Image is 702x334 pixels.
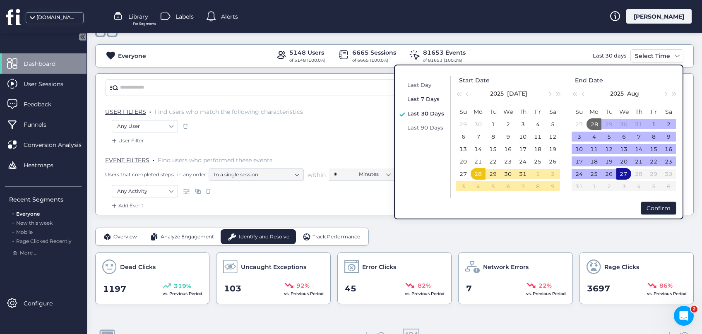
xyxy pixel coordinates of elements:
td: 2025-07-07 [471,130,486,143]
div: Last 30 days [591,49,628,62]
div: 3 [574,132,584,142]
div: Confirm [641,202,676,215]
td: 2025-07-08 [486,130,500,143]
th: Fri [530,106,545,118]
td: 2025-07-01 [486,118,500,130]
div: 9 [664,132,673,142]
td: 2025-07-21 [471,155,486,168]
span: Dead Clicks [120,262,156,272]
button: Next year (Control + right) [554,85,563,102]
th: Fri [646,106,661,118]
th: Mon [471,106,486,118]
div: 81653 Events [423,48,466,57]
td: 2025-08-10 [572,143,587,155]
div: 1 [488,119,498,129]
th: Thu [631,106,646,118]
div: 23 [503,156,513,166]
div: 22 [488,156,498,166]
td: 2025-08-07 [515,180,530,192]
div: 23 [664,156,673,166]
td: 2025-08-06 [500,180,515,192]
td: 2025-07-28 [471,168,486,180]
button: [DATE] [507,85,527,102]
td: 2025-08-13 [616,143,631,155]
td: 2025-08-03 [572,130,587,143]
div: 3 [518,119,528,129]
td: 2025-07-06 [456,130,471,143]
td: 2025-07-17 [515,143,530,155]
th: Sat [545,106,560,118]
td: 2025-08-04 [471,180,486,192]
button: Next year (Control + right) [670,85,679,102]
nz-select-item: Any User [117,120,173,132]
div: 27 [574,119,584,129]
div: of 6665 (100.0%) [352,57,396,64]
td: 2025-08-02 [661,118,676,130]
div: Recent Segments [9,195,82,204]
div: 29 [458,119,468,129]
span: 22% [539,281,552,290]
div: 6665 Sessions [352,48,396,57]
td: 2025-08-04 [587,130,601,143]
span: USER FILTERS [105,108,146,115]
td: 2025-07-09 [500,130,515,143]
td: 2025-08-23 [661,155,676,168]
div: 28 [589,119,599,129]
th: Tue [486,106,500,118]
td: 2025-08-05 [601,130,616,143]
div: of 81653 (100.0%) [423,57,466,64]
div: 4 [533,119,543,129]
div: 4 [589,132,599,142]
div: 2 [548,169,558,179]
td: 2025-07-29 [601,118,616,130]
div: 30 [473,119,483,129]
span: vs. Previous Period [647,291,687,296]
button: Next month (PageDown) [545,85,554,102]
span: vs. Previous Period [284,291,324,296]
th: Sun [572,106,587,118]
td: 2025-08-01 [530,168,545,180]
td: 2025-07-16 [500,143,515,155]
button: Next month (PageDown) [661,85,670,102]
span: . [153,155,154,163]
div: 8 [649,132,659,142]
th: Sat [661,106,676,118]
span: Find users who match the following characteristics [154,108,303,115]
div: 21 [473,156,483,166]
td: 2025-08-09 [545,180,560,192]
td: 2025-08-08 [530,180,545,192]
div: 10 [574,144,584,154]
div: 11 [533,132,543,142]
div: 6 [503,181,513,191]
div: 28 [473,169,483,179]
span: Start Date [459,76,490,85]
button: 2025 [490,85,504,102]
td: 2025-07-30 [500,168,515,180]
div: 21 [634,156,644,166]
div: 18 [589,156,599,166]
span: 92% [296,281,310,290]
td: 2025-06-30 [471,118,486,130]
div: 6 [458,132,468,142]
td: 2025-08-03 [456,180,471,192]
th: Thu [515,106,530,118]
th: Wed [616,106,631,118]
span: 319% [174,281,191,291]
td: 2025-07-24 [515,155,530,168]
span: 7 [466,282,472,295]
div: 13 [619,144,629,154]
span: vs. Previous Period [163,291,202,296]
td: 2025-07-05 [545,118,560,130]
td: 2025-07-27 [572,118,587,130]
div: 9 [503,132,513,142]
span: Last 90 Days [407,124,443,131]
button: Previous month (PageUp) [579,85,589,102]
span: Last Day [407,82,431,88]
div: 9 [548,181,558,191]
span: Library [128,12,148,21]
nz-select-item: In a single session [214,168,298,181]
iframe: Intercom live chat [674,306,694,326]
td: 2025-08-02 [545,168,560,180]
span: End Date [575,76,603,85]
td: 2025-08-25 [587,168,601,180]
